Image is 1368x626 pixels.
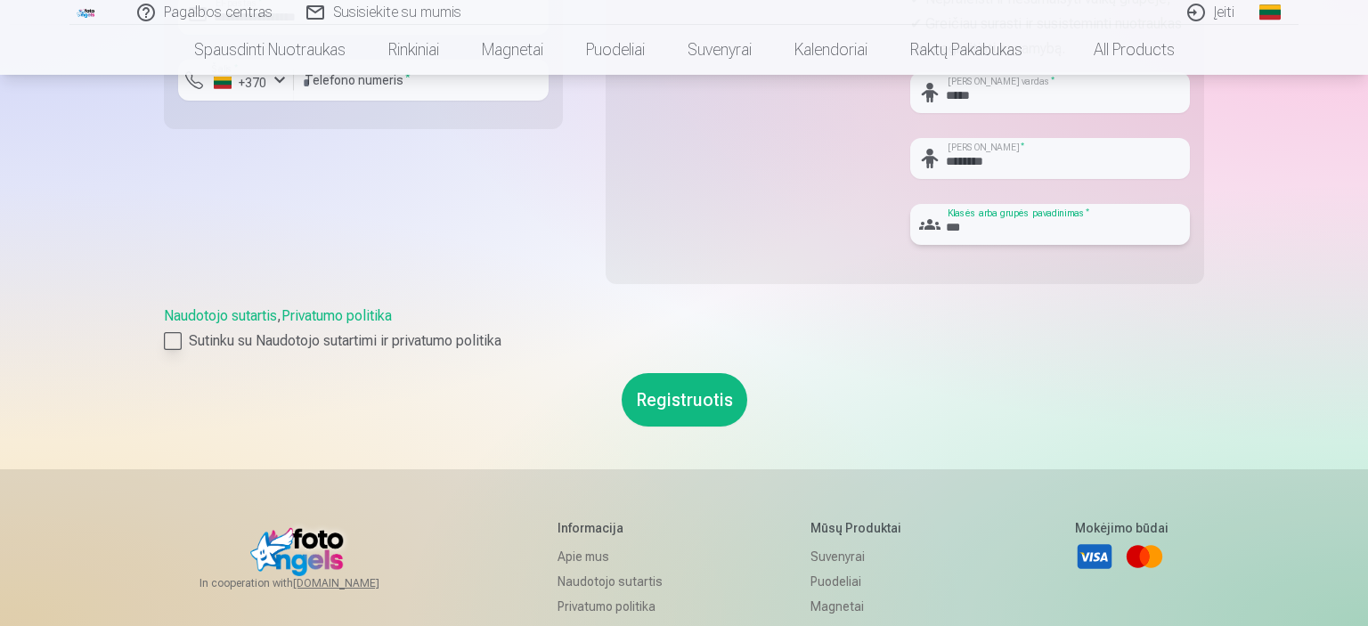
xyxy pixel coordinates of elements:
h5: Informacija [558,519,676,537]
a: Spausdinti nuotraukas [173,25,367,75]
img: /fa2 [77,7,96,18]
span: In cooperation with [199,576,422,590]
a: Suvenyrai [666,25,773,75]
h5: Mūsų produktai [810,519,940,537]
a: Privatumo politika [558,594,676,619]
h5: Mokėjimo būdai [1075,519,1168,537]
a: Puodeliai [810,569,940,594]
a: Mastercard [1125,537,1164,576]
a: All products [1044,25,1196,75]
a: Kalendoriai [773,25,889,75]
a: Magnetai [810,594,940,619]
a: Puodeliai [565,25,666,75]
a: Apie mus [558,544,676,569]
div: , [164,305,1204,352]
a: Naudotojo sutartis [558,569,676,594]
a: Magnetai [460,25,565,75]
a: Privatumo politika [281,307,392,324]
a: Suvenyrai [810,544,940,569]
a: Visa [1075,537,1114,576]
a: Rinkiniai [367,25,460,75]
button: Šalis*+370 [178,60,294,101]
a: Naudotojo sutartis [164,307,277,324]
a: Raktų pakabukas [889,25,1044,75]
button: Registruotis [622,373,747,427]
label: Sutinku su Naudotojo sutartimi ir privatumo politika [164,330,1204,352]
a: [DOMAIN_NAME] [293,576,422,590]
div: +370 [214,74,267,92]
